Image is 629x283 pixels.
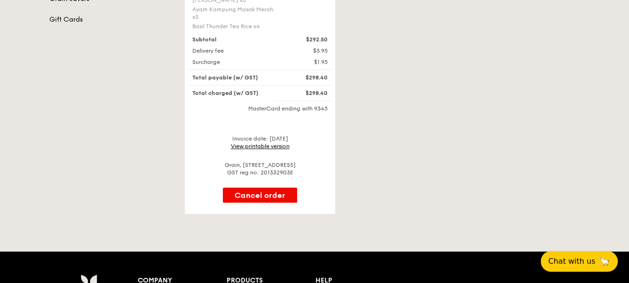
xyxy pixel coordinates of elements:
div: $292.50 [284,36,333,43]
a: View printable version [231,143,290,149]
div: Surcharge [187,58,284,66]
div: Grain, [STREET_ADDRESS] GST reg no: 201332903E [189,161,331,176]
div: Delivery fee [187,47,284,55]
div: $3.95 [284,47,333,55]
button: Cancel order [223,188,297,203]
div: Total charged (w/ GST) [187,89,284,97]
div: Ayam Kampung Masak Merah x3 [192,6,279,21]
div: MasterCard ending with 9345 [189,105,331,112]
button: Chat with us🦙 [541,251,618,272]
span: 🦙 [599,256,610,267]
div: Subtotal [187,36,284,43]
a: Gift Cards [49,15,173,24]
div: Invoice date: [DATE] [189,135,331,150]
span: Total payable (w/ GST) [192,74,258,81]
div: Basil Thunder Tea Rice x4 [192,23,279,30]
div: $298.40 [284,74,333,81]
div: $1.95 [284,58,333,66]
span: Chat with us [548,256,595,267]
div: $298.40 [284,89,333,97]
